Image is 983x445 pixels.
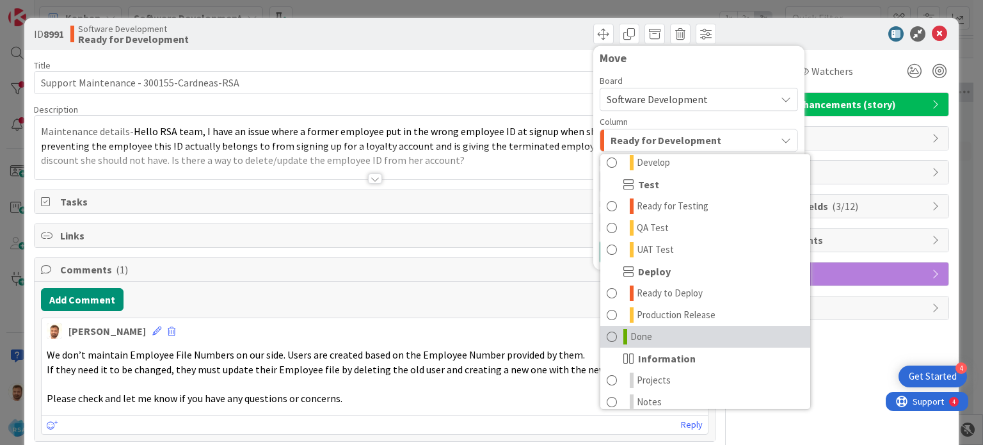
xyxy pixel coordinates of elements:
[630,329,652,344] span: Done
[600,154,811,410] div: Ready for Development
[47,348,585,361] span: We don’t maintain Employee File Numbers on our side. Users are created based on the Employee Numb...
[909,370,957,383] div: Get Started
[600,217,810,239] a: QA Test
[600,76,623,85] span: Board
[611,132,721,149] span: Ready for Development
[638,177,659,192] span: Test
[600,304,810,326] a: Production Release
[600,391,810,413] a: Notes
[637,198,708,214] span: Ready for Testing
[600,282,810,304] a: Ready to Deploy
[27,2,58,17] span: Support
[600,52,798,65] div: Move
[34,60,51,71] label: Title
[762,266,925,282] span: Mirrors
[41,125,699,166] span: Hello RSA team, I have an issue where a former employee put in the wrong employee ID at signup wh...
[762,300,925,316] span: Metrics
[41,288,124,311] button: Add Comment
[637,155,670,170] span: Develop
[600,195,810,217] a: Ready for Testing
[68,323,146,339] div: [PERSON_NAME]
[762,232,925,248] span: Attachments
[60,194,691,209] span: Tasks
[78,34,189,44] b: Ready for Development
[638,264,671,279] span: Deploy
[762,97,925,112] span: Client Enhancements (story)
[47,323,62,339] img: AS
[600,129,798,152] button: Ready for Development
[832,200,858,213] span: ( 3/12 )
[955,362,967,374] div: 4
[600,152,810,174] a: Develop
[637,307,715,323] span: Production Release
[899,366,967,387] div: Open Get Started checklist, remaining modules: 4
[67,5,70,15] div: 4
[762,165,925,180] span: Block
[600,326,810,348] a: Done
[762,131,925,146] span: Dates
[600,239,810,261] a: UAT Test
[44,28,64,40] b: 8991
[637,373,671,388] span: Projects
[47,363,666,376] span: If they need it to be changed, they must update their Employee file by deleting the old user and ...
[637,220,669,236] span: QA Test
[600,117,628,126] span: Column
[47,392,342,405] span: Please check and let me know if you have any questions or concerns.
[637,394,662,410] span: Notes
[116,263,128,276] span: ( 1 )
[60,262,691,277] span: Comments
[637,242,674,257] span: UAT Test
[681,417,703,433] a: Reply
[762,198,925,214] span: Custom Fields
[41,124,708,168] p: Maintenance details-
[638,351,696,366] span: Information
[34,26,64,42] span: ID
[34,104,78,115] span: Description
[637,286,703,301] span: Ready to Deploy
[600,369,810,391] a: Projects
[811,63,853,79] span: Watchers
[78,24,189,34] span: Software Development
[34,71,715,94] input: type card name here...
[60,228,691,243] span: Links
[607,93,708,106] span: Software Development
